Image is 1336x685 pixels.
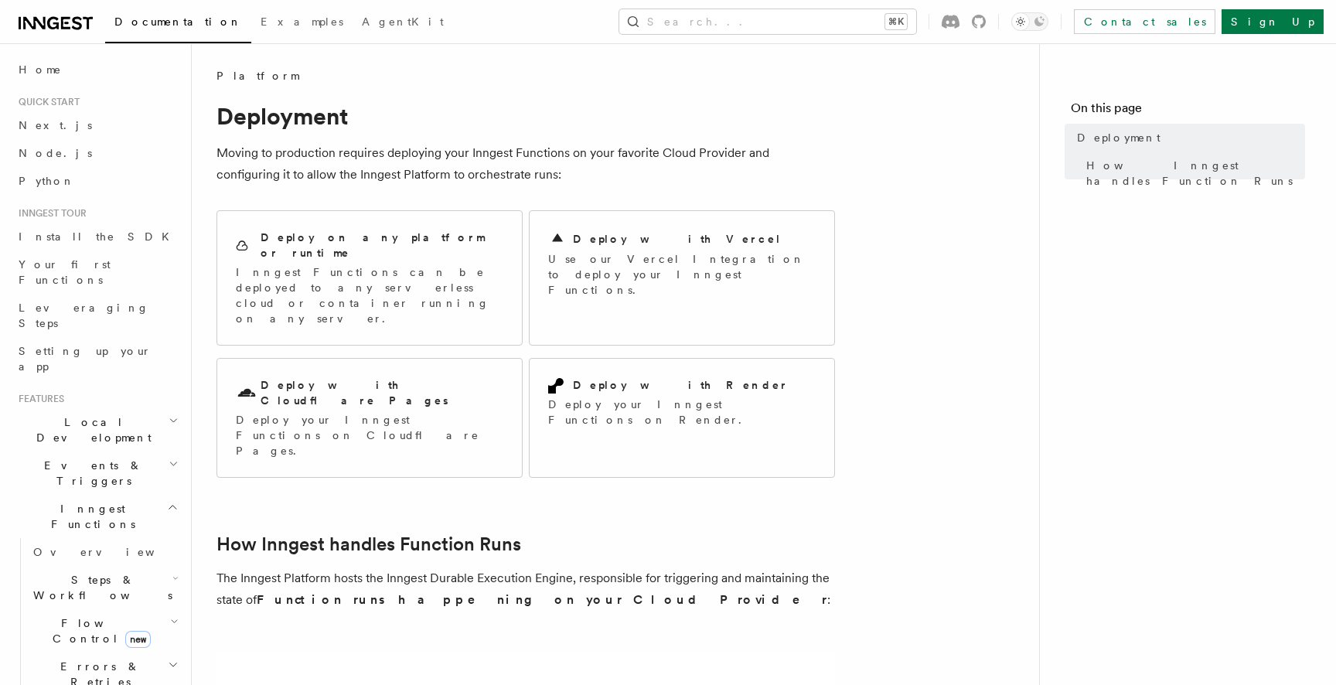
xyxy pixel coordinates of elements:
[216,567,835,611] p: The Inngest Platform hosts the Inngest Durable Execution Engine, responsible for triggering and m...
[353,5,453,42] a: AgentKit
[27,566,182,609] button: Steps & Workflows
[12,139,182,167] a: Node.js
[1077,130,1160,145] span: Deployment
[261,230,503,261] h2: Deploy on any platform or runtime
[619,9,916,34] button: Search...⌘K
[251,5,353,42] a: Examples
[12,414,169,445] span: Local Development
[216,102,835,130] h1: Deployment
[105,5,251,43] a: Documentation
[548,397,816,428] p: Deploy your Inngest Functions on Render.
[573,231,782,247] h2: Deploy with Vercel
[1086,158,1305,189] span: How Inngest handles Function Runs
[19,345,152,373] span: Setting up your app
[1071,124,1305,152] a: Deployment
[261,377,503,408] h2: Deploy with Cloudflare Pages
[12,96,80,108] span: Quick start
[12,501,167,532] span: Inngest Functions
[573,377,789,393] h2: Deploy with Render
[216,68,298,83] span: Platform
[12,250,182,294] a: Your first Functions
[1074,9,1215,34] a: Contact sales
[114,15,242,28] span: Documentation
[12,294,182,337] a: Leveraging Steps
[12,167,182,195] a: Python
[27,615,170,646] span: Flow Control
[236,412,503,458] p: Deploy your Inngest Functions on Cloudflare Pages.
[12,337,182,380] a: Setting up your app
[19,147,92,159] span: Node.js
[12,223,182,250] a: Install the SDK
[12,111,182,139] a: Next.js
[12,458,169,489] span: Events & Triggers
[529,358,835,478] a: Deploy with RenderDeploy your Inngest Functions on Render.
[19,258,111,286] span: Your first Functions
[1222,9,1324,34] a: Sign Up
[12,56,182,83] a: Home
[27,538,182,566] a: Overview
[216,358,523,478] a: Deploy with Cloudflare PagesDeploy your Inngest Functions on Cloudflare Pages.
[1080,152,1305,195] a: How Inngest handles Function Runs
[125,631,151,648] span: new
[27,572,172,603] span: Steps & Workflows
[19,62,62,77] span: Home
[12,393,64,405] span: Features
[1071,99,1305,124] h4: On this page
[12,408,182,452] button: Local Development
[12,452,182,495] button: Events & Triggers
[27,609,182,653] button: Flow Controlnew
[216,210,523,346] a: Deploy on any platform or runtimeInngest Functions can be deployed to any serverless cloud or con...
[19,175,75,187] span: Python
[12,495,182,538] button: Inngest Functions
[33,546,193,558] span: Overview
[257,592,827,607] strong: Function runs happening on your Cloud Provider
[236,264,503,326] p: Inngest Functions can be deployed to any serverless cloud or container running on any server.
[236,383,257,404] svg: Cloudflare
[261,15,343,28] span: Examples
[1011,12,1048,31] button: Toggle dark mode
[885,14,907,29] kbd: ⌘K
[12,207,87,220] span: Inngest tour
[216,142,835,186] p: Moving to production requires deploying your Inngest Functions on your favorite Cloud Provider an...
[19,119,92,131] span: Next.js
[19,230,179,243] span: Install the SDK
[19,302,149,329] span: Leveraging Steps
[548,251,816,298] p: Use our Vercel Integration to deploy your Inngest Functions.
[362,15,444,28] span: AgentKit
[216,533,521,555] a: How Inngest handles Function Runs
[529,210,835,346] a: Deploy with VercelUse our Vercel Integration to deploy your Inngest Functions.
